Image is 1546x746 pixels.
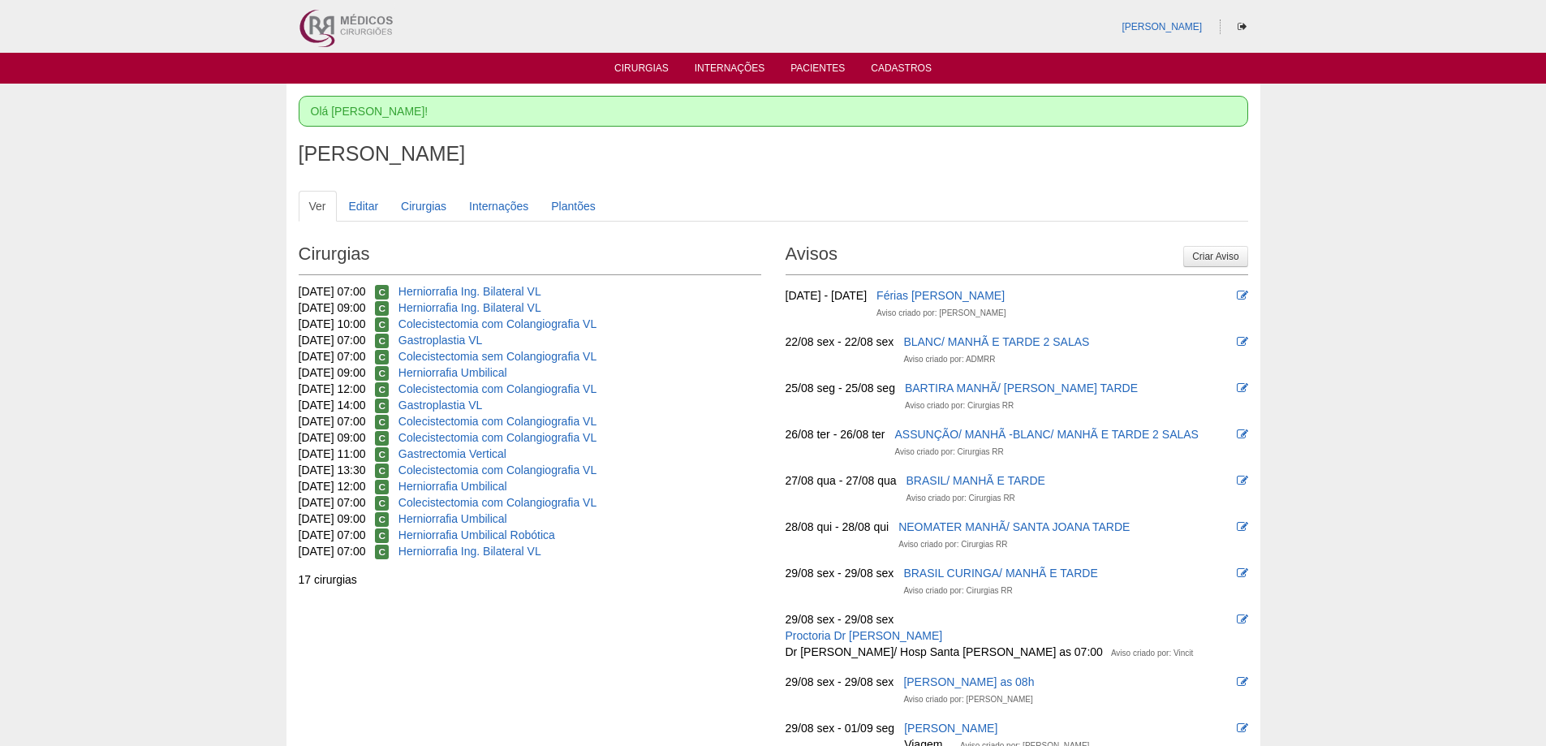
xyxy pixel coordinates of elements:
[1111,645,1193,662] div: Aviso criado por: Vincit
[398,382,596,395] a: Colecistectomia com Colangiografia VL
[299,285,366,298] span: [DATE] 07:00
[375,431,389,446] span: Confirmada
[906,490,1015,507] div: Aviso criado por: Cirurgias RR
[375,464,389,478] span: Confirmada
[903,567,1097,580] a: BRASIL CURINGA/ MANHÃ E TARDE
[398,545,541,558] a: Herniorrafia Ing. Bilateral VL
[375,528,389,543] span: Confirmada
[398,399,483,412] a: Gastroplastia VL
[905,382,1138,395] a: BARTIRA MANHÃ/ [PERSON_NAME] TARDE
[898,537,1007,553] div: Aviso criado por: Cirurgias RR
[1237,336,1248,347] i: Editar
[904,722,997,735] a: [PERSON_NAME]
[786,611,894,627] div: 29/08 sex - 29/08 sex
[906,474,1045,487] a: BRASIL/ MANHÃ E TARDE
[299,317,366,330] span: [DATE] 10:00
[398,301,541,314] a: Herniorrafia Ing. Bilateral VL
[1237,290,1248,301] i: Editar
[398,350,596,363] a: Colecistectomia sem Colangiografia VL
[299,144,1248,164] h1: [PERSON_NAME]
[1183,246,1247,267] a: Criar Aviso
[398,496,596,509] a: Colecistectomia com Colangiografia VL
[299,571,761,588] div: 17 cirurgias
[1237,382,1248,394] i: Editar
[903,675,1034,688] a: [PERSON_NAME] as 08h
[375,480,389,494] span: Confirmada
[375,415,389,429] span: Confirmada
[790,63,845,79] a: Pacientes
[375,545,389,559] span: Confirmada
[375,334,389,348] span: Confirmada
[299,512,366,525] span: [DATE] 09:00
[871,63,932,79] a: Cadastros
[299,528,366,541] span: [DATE] 07:00
[398,512,507,525] a: Herniorrafia Umbilical
[786,380,895,396] div: 25/08 seg - 25/08 seg
[398,285,541,298] a: Herniorrafia Ing. Bilateral VL
[614,63,669,79] a: Cirurgias
[375,350,389,364] span: Confirmada
[398,317,596,330] a: Colecistectomia com Colangiografia VL
[398,480,507,493] a: Herniorrafia Umbilical
[299,545,366,558] span: [DATE] 07:00
[695,63,765,79] a: Internações
[786,426,885,442] div: 26/08 ter - 26/08 ter
[398,431,596,444] a: Colecistectomia com Colangiografia VL
[375,399,389,413] span: Confirmada
[876,289,1005,302] a: Férias [PERSON_NAME]
[299,382,366,395] span: [DATE] 12:00
[398,464,596,476] a: Colecistectomia com Colangiografia VL
[786,629,943,642] a: Proctoria Dr [PERSON_NAME]
[375,285,389,300] span: Confirmada
[1237,475,1248,486] i: Editar
[786,644,1103,660] div: Dr [PERSON_NAME]/ Hosp Santa [PERSON_NAME] as 07:00
[903,335,1089,348] a: BLANC/ MANHÃ E TARDE 2 SALAS
[398,447,506,460] a: Gastrectomia Vertical
[338,191,390,222] a: Editar
[375,512,389,527] span: Confirmada
[299,96,1248,127] div: Olá [PERSON_NAME]!
[1237,429,1248,440] i: Editar
[299,366,366,379] span: [DATE] 09:00
[299,399,366,412] span: [DATE] 14:00
[903,583,1012,599] div: Aviso criado por: Cirurgias RR
[786,565,894,581] div: 29/08 sex - 29/08 sex
[1237,521,1248,533] i: Editar
[299,464,366,476] span: [DATE] 13:30
[375,496,389,511] span: Confirmada
[1237,614,1248,625] i: Editar
[894,428,1198,441] a: ASSUNÇÃO/ MANHÃ -BLANC/ MANHÃ E TARDE 2 SALAS
[905,398,1014,414] div: Aviso criado por: Cirurgias RR
[786,334,894,350] div: 22/08 sex - 22/08 sex
[375,447,389,462] span: Confirmada
[398,366,507,379] a: Herniorrafia Umbilical
[375,382,389,397] span: Confirmada
[786,674,894,690] div: 29/08 sex - 29/08 sex
[390,191,457,222] a: Cirurgias
[786,720,895,736] div: 29/08 sex - 01/09 seg
[903,692,1032,708] div: Aviso criado por: [PERSON_NAME]
[375,301,389,316] span: Confirmada
[299,496,366,509] span: [DATE] 07:00
[299,301,366,314] span: [DATE] 09:00
[299,447,366,460] span: [DATE] 11:00
[398,528,555,541] a: Herniorrafia Umbilical Robótica
[375,366,389,381] span: Confirmada
[1237,676,1248,688] i: Editar
[299,191,337,222] a: Ver
[786,287,868,304] div: [DATE] - [DATE]
[894,444,1003,460] div: Aviso criado por: Cirurgias RR
[459,191,539,222] a: Internações
[299,431,366,444] span: [DATE] 09:00
[540,191,605,222] a: Plantões
[786,238,1248,275] h2: Avisos
[1122,21,1202,32] a: [PERSON_NAME]
[786,519,889,535] div: 28/08 qui - 28/08 qui
[299,350,366,363] span: [DATE] 07:00
[898,520,1130,533] a: NEOMATER MANHÃ/ SANTA JOANA TARDE
[876,305,1006,321] div: Aviso criado por: [PERSON_NAME]
[398,334,483,347] a: Gastroplastia VL
[1238,22,1247,32] i: Sair
[299,415,366,428] span: [DATE] 07:00
[1237,567,1248,579] i: Editar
